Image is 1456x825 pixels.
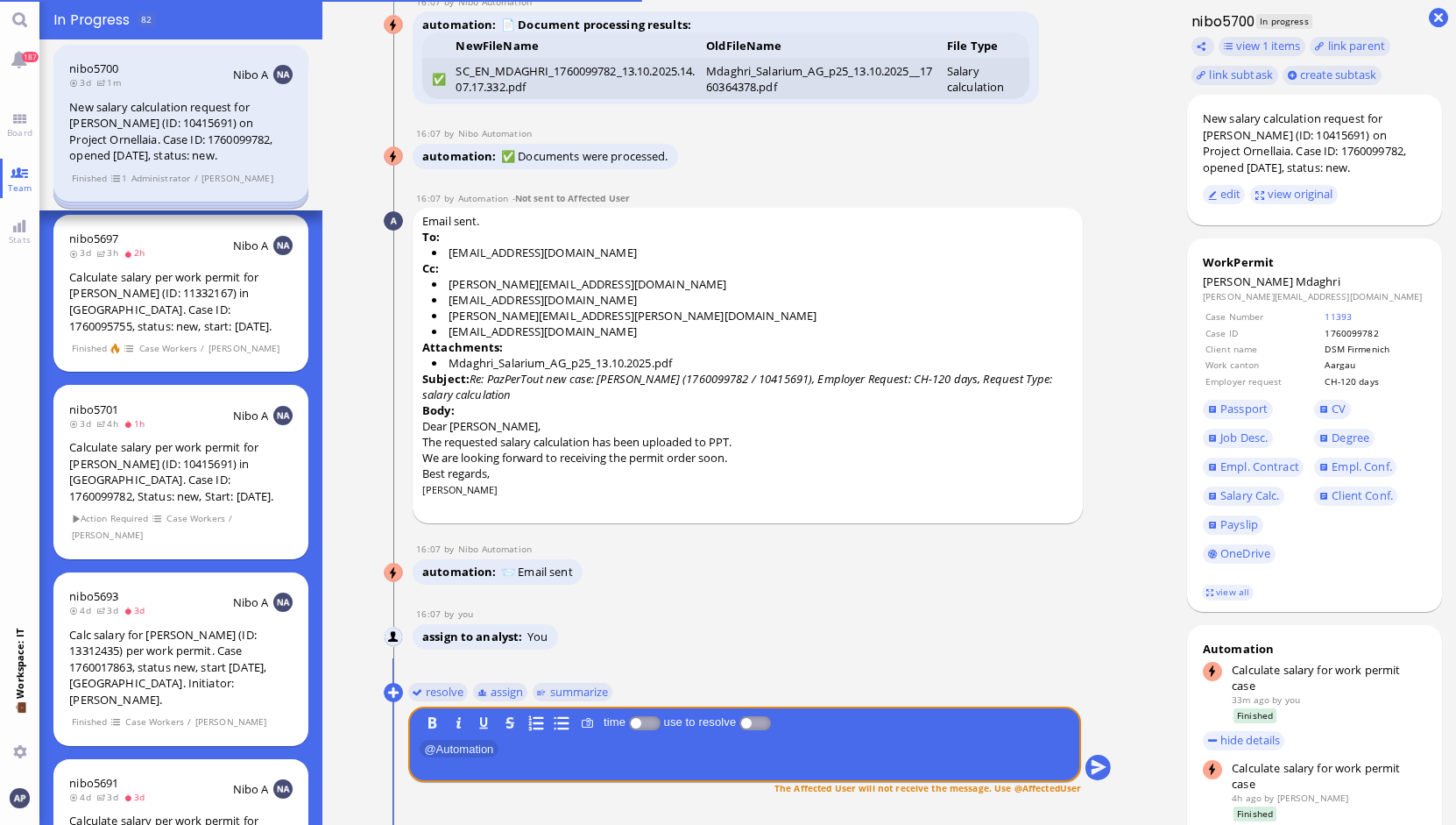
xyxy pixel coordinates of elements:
img: Nibo Automation [385,564,404,583]
span: Email sent. [422,213,1073,519]
task-group-action-menu: link subtask [1191,66,1277,85]
span: / [229,511,234,526]
span: 3h [96,246,124,259]
span: Action Required [71,511,150,526]
span: 3d [69,417,96,430]
label: time [600,715,629,729]
dd: [PERSON_NAME][EMAIL_ADDRESS][DOMAIN_NAME] [1203,290,1426,302]
span: Finished [1233,708,1277,723]
th: File Type [942,32,1029,58]
span: You [527,629,548,644]
td: ✅ [422,58,451,99]
span: Finished [71,171,108,186]
span: 4h ago [1232,792,1262,804]
span: Board [3,126,37,139]
div: Calc salary for [PERSON_NAME] (ID: 13312435) per work permit. Case 1760017863, status new, start ... [69,627,293,708]
a: Job Desc. [1203,429,1273,448]
strong: Attachments: [422,339,504,355]
td: Employer request [1205,374,1322,388]
span: automation [422,17,501,32]
td: CH-120 days [1324,374,1424,388]
button: I [449,713,468,732]
button: view original [1250,185,1338,204]
span: 1m [96,76,126,89]
button: Copy ticket nibo5700 link to clipboard [1191,37,1214,56]
div: Calculate salary per work permit for [PERSON_NAME] (ID: 10415691) in [GEOGRAPHIC_DATA]. Case ID: ... [69,439,293,504]
span: / [194,171,199,186]
span: 2h [124,246,151,259]
span: nibo5693 [69,588,118,604]
strong: To: [422,229,440,245]
span: Client Conf. [1332,487,1393,503]
span: Finished [71,341,108,356]
button: U [474,713,493,732]
span: Degree [1332,430,1369,445]
span: Finished [1233,807,1277,821]
button: hide details [1203,731,1285,750]
small: [PERSON_NAME] [422,483,498,496]
span: nibo5701 [69,402,118,417]
span: Payslip [1220,516,1258,532]
span: Not sent to Affected User [515,192,630,204]
img: Nibo Automation [385,147,404,167]
img: NA [273,236,293,255]
td: DSM Firmenich [1324,342,1424,356]
a: Passport [1203,400,1273,419]
img: You [385,628,404,647]
span: link subtask [1209,67,1273,82]
button: resolve [407,682,468,701]
task-group-action-menu: link parent [1310,37,1389,56]
span: automation@bluelakelegal.com [458,192,508,204]
span: Nibo A [233,238,269,253]
span: 16:07 [416,543,444,555]
h1: nibo5700 [1187,11,1255,32]
span: [PERSON_NAME] [208,341,280,356]
span: 187 [22,52,39,62]
span: Passport [1220,401,1268,416]
p: Dear [PERSON_NAME], [422,418,732,434]
td: Work canton [1205,358,1322,372]
td: Salary calculation [942,58,1029,99]
span: assign to analyst [422,629,527,644]
span: Nibo A [233,594,269,610]
li: [EMAIL_ADDRESS][DOMAIN_NAME] [432,245,1073,260]
span: / [187,715,193,729]
span: by [1264,792,1274,804]
span: - [512,192,630,204]
span: Case Workers [138,341,198,356]
div: New salary calculation request for [PERSON_NAME] (ID: 10415691) on Project Ornellaia. Case ID: 17... [69,99,293,164]
a: nibo5700 [69,60,118,76]
div: Automation [1203,641,1426,657]
span: 3d [96,604,124,616]
span: In progress [53,10,136,30]
a: Client Conf. [1314,487,1397,506]
span: automation@nibo.ai [458,127,532,139]
span: 1h [124,417,151,430]
label: use to resolve [661,715,739,729]
span: Nibo A [233,408,269,423]
span: 16:07 [416,608,444,620]
span: automation@nibo.ai [458,543,532,555]
span: automation [422,564,501,580]
span: 16:07 [416,127,444,139]
span: ✅ Documents were processed. [501,148,668,164]
li: [PERSON_NAME][EMAIL_ADDRESS][PERSON_NAME][DOMAIN_NAME] [432,308,1073,324]
p-inputswitch: Log time spent [629,715,661,729]
td: 1760099782 [1324,326,1424,340]
img: Nibo Automation [385,16,404,35]
p: The requested salary calculation has been uploaded to PPT. [422,434,732,450]
a: Empl. Conf. [1314,458,1396,477]
span: nibo5697 [69,231,118,246]
span: Team [4,181,37,194]
span: Stats [4,233,35,245]
img: NA [273,779,293,799]
button: summarize [532,682,612,701]
span: The Affected User will not receive the message. Use @AffectedUser [774,781,1081,793]
img: You [10,788,29,807]
span: [PERSON_NAME] [71,528,144,543]
button: create subtask [1283,66,1382,85]
li: [EMAIL_ADDRESS][DOMAIN_NAME] [432,324,1073,339]
strong: Subject: [422,371,470,387]
i: Re: PazPerTout new case: [PERSON_NAME] (1760099782 / 10415691), Employer Request: CH-120 days, Re... [422,371,1052,402]
span: CV [1332,401,1346,416]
